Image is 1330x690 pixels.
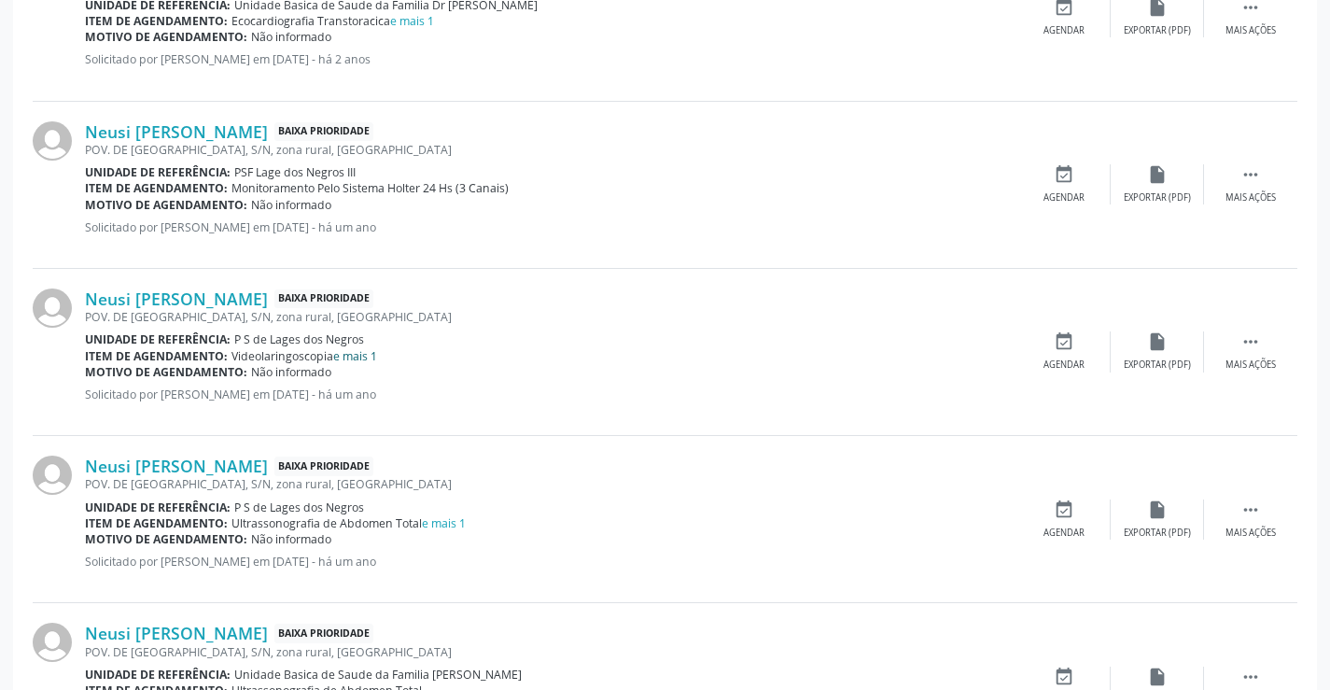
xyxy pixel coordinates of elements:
[234,667,522,683] span: Unidade Basica de Saude da Familia [PERSON_NAME]
[85,309,1017,325] div: POV. DE [GEOGRAPHIC_DATA], S/N, zona rural, [GEOGRAPHIC_DATA]
[1240,331,1261,352] i: 
[1240,500,1261,520] i: 
[422,515,466,531] a: e mais 1
[231,180,509,196] span: Monitoramento Pelo Sistema Holter 24 Hs (3 Canais)
[85,142,1017,158] div: POV. DE [GEOGRAPHIC_DATA], S/N, zona rural, [GEOGRAPHIC_DATA]
[1147,164,1168,185] i: insert_drive_file
[231,515,466,531] span: Ultrassonografia de Abdomen Total
[1225,359,1276,372] div: Mais ações
[390,13,434,29] a: e mais 1
[234,164,356,180] span: PSF Lage dos Negros III
[274,624,373,643] span: Baixa Prioridade
[1043,191,1085,204] div: Agendar
[1147,667,1168,687] i: insert_drive_file
[1225,191,1276,204] div: Mais ações
[85,500,231,515] b: Unidade de referência:
[1124,527,1191,540] div: Exportar (PDF)
[33,121,72,161] img: img
[33,456,72,495] img: img
[85,554,1017,570] p: Solicitado por [PERSON_NAME] em [DATE] - há um ano
[1124,359,1191,372] div: Exportar (PDF)
[85,164,231,180] b: Unidade de referência:
[1054,331,1074,352] i: event_available
[234,500,364,515] span: P S de Lages dos Negros
[85,121,268,142] a: Neusi [PERSON_NAME]
[251,197,331,213] span: Não informado
[333,348,377,364] a: e mais 1
[85,197,247,213] b: Motivo de agendamento:
[1054,164,1074,185] i: event_available
[1043,359,1085,372] div: Agendar
[1124,191,1191,204] div: Exportar (PDF)
[251,29,331,45] span: Não informado
[1147,500,1168,520] i: insert_drive_file
[1054,667,1074,687] i: event_available
[85,219,1017,235] p: Solicitado por [PERSON_NAME] em [DATE] - há um ano
[85,387,1017,402] p: Solicitado por [PERSON_NAME] em [DATE] - há um ano
[85,29,247,45] b: Motivo de agendamento:
[85,644,1017,660] div: POV. DE [GEOGRAPHIC_DATA], S/N, zona rural, [GEOGRAPHIC_DATA]
[85,348,228,364] b: Item de agendamento:
[85,623,268,643] a: Neusi [PERSON_NAME]
[1225,24,1276,37] div: Mais ações
[85,331,231,347] b: Unidade de referência:
[85,476,1017,492] div: POV. DE [GEOGRAPHIC_DATA], S/N, zona rural, [GEOGRAPHIC_DATA]
[1043,527,1085,540] div: Agendar
[85,456,268,476] a: Neusi [PERSON_NAME]
[234,331,364,347] span: P S de Lages dos Negros
[85,364,247,380] b: Motivo de agendamento:
[85,180,228,196] b: Item de agendamento:
[251,364,331,380] span: Não informado
[231,13,434,29] span: Ecocardiografia Transtoracica
[85,289,268,309] a: Neusi [PERSON_NAME]
[1240,164,1261,185] i: 
[85,667,231,683] b: Unidade de referência:
[1054,500,1074,520] i: event_available
[231,348,377,364] span: Videolaringoscopia
[274,457,373,476] span: Baixa Prioridade
[251,531,331,547] span: Não informado
[1147,331,1168,352] i: insert_drive_file
[85,13,228,29] b: Item de agendamento:
[33,289,72,328] img: img
[85,51,1017,67] p: Solicitado por [PERSON_NAME] em [DATE] - há 2 anos
[274,122,373,142] span: Baixa Prioridade
[85,531,247,547] b: Motivo de agendamento:
[274,289,373,309] span: Baixa Prioridade
[85,515,228,531] b: Item de agendamento:
[1043,24,1085,37] div: Agendar
[1240,667,1261,687] i: 
[1124,24,1191,37] div: Exportar (PDF)
[1225,527,1276,540] div: Mais ações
